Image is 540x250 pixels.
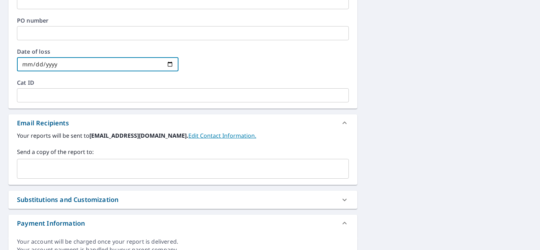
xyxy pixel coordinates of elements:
label: PO number [17,18,349,23]
div: Substitutions and Customization [8,191,357,209]
label: Cat ID [17,80,349,85]
div: Payment Information [8,215,357,232]
label: Your reports will be sent to [17,131,349,140]
label: Date of loss [17,49,178,54]
label: Send a copy of the report to: [17,148,349,156]
div: Email Recipients [17,118,69,128]
div: Your account will be charged once your report is delivered. [17,238,349,246]
div: Payment Information [17,219,85,228]
a: EditContactInfo [188,132,256,139]
div: Email Recipients [8,114,357,131]
b: [EMAIL_ADDRESS][DOMAIN_NAME]. [89,132,188,139]
div: Substitutions and Customization [17,195,118,204]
